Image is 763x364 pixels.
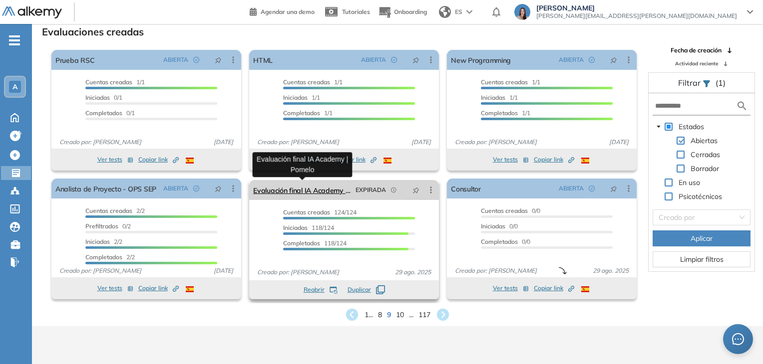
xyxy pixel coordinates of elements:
[675,60,718,67] span: Actividad reciente
[12,83,17,91] span: A
[581,158,589,164] img: ESP
[342,8,370,15] span: Tutoriales
[603,181,625,196] button: pushpin
[589,57,595,63] span: check-circle
[215,56,222,64] span: pushpin
[679,178,700,187] span: En uso
[283,78,343,86] span: 1/1
[732,333,744,345] span: message
[680,254,724,265] span: Limpiar filtros
[253,152,353,177] div: Evaluación final IA Academy | Pomelo
[678,78,703,88] span: Filtrar
[405,52,427,68] button: pushpin
[603,52,625,68] button: pushpin
[85,109,122,117] span: Completados
[2,6,62,19] img: Logo
[283,94,320,101] span: 1/1
[85,207,132,214] span: Cuentas creadas
[534,154,574,166] button: Copiar link
[405,182,427,198] button: pushpin
[581,286,589,292] img: ESP
[451,266,541,275] span: Creado por: [PERSON_NAME]
[283,94,308,101] span: Iniciadas
[481,109,530,117] span: 1/1
[394,8,427,15] span: Onboarding
[356,185,386,194] span: EXPIRADA
[439,6,451,18] img: world
[361,55,386,64] span: ABIERTA
[253,138,343,147] span: Creado por: [PERSON_NAME]
[55,266,145,275] span: Creado por: [PERSON_NAME]
[493,282,529,294] button: Ver tests
[253,268,343,277] span: Creado por: [PERSON_NAME]
[210,266,237,275] span: [DATE]
[610,184,617,192] span: pushpin
[283,239,320,247] span: Completados
[138,282,179,294] button: Copiar link
[9,39,20,41] i: -
[283,208,330,216] span: Cuentas creadas
[138,155,179,164] span: Copiar link
[716,77,726,89] span: (1)
[163,184,188,193] span: ABIERTA
[85,78,145,86] span: 1/1
[215,184,222,192] span: pushpin
[163,55,188,64] span: ABIERTA
[210,138,237,147] span: [DATE]
[689,135,720,147] span: Abiertas
[418,310,430,320] span: 117
[42,26,144,38] h3: Evaluaciones creadas
[677,177,702,188] span: En uso
[671,46,722,55] span: Fecha de creación
[55,138,145,147] span: Creado por: [PERSON_NAME]
[656,124,661,129] span: caret-down
[653,251,751,267] button: Limpiar filtros
[85,222,118,230] span: Prefiltrados
[451,138,541,147] span: Creado por: [PERSON_NAME]
[283,208,357,216] span: 124/124
[97,154,133,166] button: Ver tests
[336,154,377,166] button: Copiar link
[691,233,713,244] span: Aplicar
[589,266,633,275] span: 29 ago. 2025
[559,55,584,64] span: ABIERTA
[283,78,330,86] span: Cuentas creadas
[85,222,131,230] span: 0/2
[407,138,435,147] span: [DATE]
[481,94,505,101] span: Iniciadas
[85,238,110,245] span: Iniciadas
[253,180,352,200] a: Evaluación final IA Academy | Pomelo
[559,184,584,193] span: ABIERTA
[451,179,481,198] a: Consultor
[589,185,595,191] span: check-circle
[534,282,574,294] button: Copiar link
[186,286,194,292] img: ESP
[348,285,371,294] span: Duplicar
[207,52,229,68] button: pushpin
[85,238,122,245] span: 2/2
[261,8,315,15] span: Agendar una demo
[138,284,179,293] span: Copiar link
[481,222,505,230] span: Iniciadas
[689,149,722,161] span: Cerradas
[451,50,511,70] a: New Programming
[55,50,94,70] a: Prueba RSC
[283,239,347,247] span: 118/124
[481,222,518,230] span: 0/0
[691,164,719,173] span: Borrador
[283,109,333,117] span: 1/1
[85,207,145,214] span: 2/2
[481,78,528,86] span: Cuentas creadas
[466,10,472,14] img: arrow
[689,163,721,175] span: Borrador
[481,238,530,245] span: 0/0
[85,94,122,101] span: 0/1
[186,158,194,164] img: ESP
[253,50,273,70] a: HTML
[679,122,704,131] span: Estados
[481,207,528,214] span: Cuentas creadas
[481,207,540,214] span: 0/0
[455,7,462,16] span: ES
[736,100,748,112] img: search icon
[378,310,382,320] span: 8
